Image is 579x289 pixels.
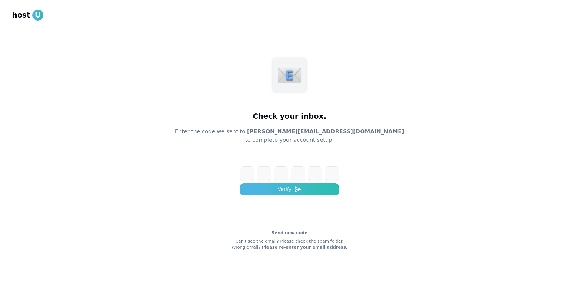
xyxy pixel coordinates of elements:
p: Enter the code we sent to to complete your account setup. [175,127,404,144]
span: U [32,10,43,21]
a: hostU [12,10,43,21]
span: host [12,10,30,20]
button: Verify [240,183,339,195]
img: mail [277,63,302,87]
h1: Check your inbox. [253,111,326,121]
p: Can't see the email? Please check the spam folder. [235,238,343,244]
a: Please re-enter your email address. [262,245,348,250]
span: [PERSON_NAME][EMAIL_ADDRESS][DOMAIN_NAME] [247,128,404,135]
a: Send new code [271,230,307,236]
p: Wrong email? [232,244,348,250]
